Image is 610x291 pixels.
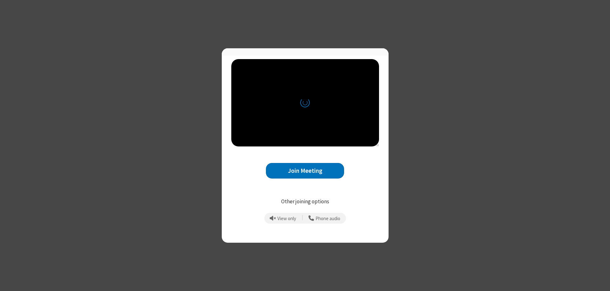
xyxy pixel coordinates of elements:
span: View only [277,216,296,221]
button: Prevent echo when there is already an active mic and speaker in the room. [268,213,299,224]
button: Join Meeting [266,163,344,179]
span: Phone audio [315,216,340,221]
p: Other joining options [231,198,379,206]
button: Use your phone for mic and speaker while you view the meeting on this device. [306,213,343,224]
span: | [302,214,303,223]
